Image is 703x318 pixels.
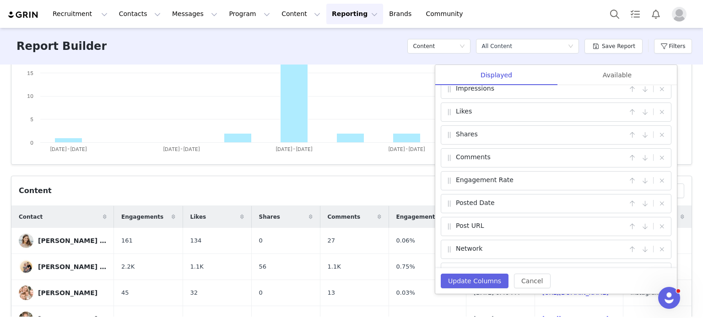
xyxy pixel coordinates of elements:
span: 27 [328,236,335,245]
span: Network [456,244,482,255]
span: Engagements [121,213,163,221]
img: c560159a-251c-4264-94e3-94422226a2d7--s.jpg [19,259,33,274]
span: 0 [259,236,263,245]
span: | [652,221,654,232]
span: 32 [190,288,198,297]
span: 0 [259,288,263,297]
span: | [652,107,654,118]
span: 1.1K [328,262,341,271]
span: 45 [121,288,129,297]
span: 0.03% [396,288,415,297]
h3: Report Builder [16,38,107,54]
img: 5a3e9479-b4b2-4798-ba83-4927fa89bbe6--s.jpg [19,233,33,248]
span: | [652,129,654,140]
span: | [652,152,654,163]
span: 56 [259,262,267,271]
img: f3f813a6-26ae-4f26-937c-73bac58d3f21--s.jpg [19,286,33,300]
text: [DATE]-[DATE] [50,146,87,152]
span: Likes [190,213,206,221]
text: 0 [30,140,33,146]
span: | [652,175,654,186]
div: [PERSON_NAME] // The OrganiMama [38,237,107,244]
button: Update Columns [441,274,508,288]
span: 2.2K [121,262,135,271]
span: Comments [328,213,361,221]
span: Reach [456,267,476,278]
span: Impressions [456,84,494,95]
div: All Content [481,39,512,53]
span: | [652,267,654,278]
i: icon: down [568,43,573,50]
text: [DATE]-[DATE] [388,146,425,152]
button: Contacts [114,4,166,24]
span: 134 [190,236,202,245]
span: 0.06% [396,236,415,245]
button: Filters [654,39,692,54]
span: | [652,198,654,209]
span: | [652,244,654,255]
button: Notifications [646,4,666,24]
span: | [652,84,654,95]
text: 15 [27,70,33,76]
div: [PERSON_NAME] [38,289,97,296]
button: Profile [666,7,696,22]
a: [PERSON_NAME] [19,286,107,300]
a: Community [421,4,473,24]
span: Posted Date [456,198,495,209]
span: Comments [456,152,491,163]
a: Tasks [625,4,645,24]
button: Messages [167,4,223,24]
button: Save Report [584,39,643,54]
span: 1.1K [190,262,204,271]
span: 13 [328,288,335,297]
span: Contact [19,213,43,221]
a: [PERSON_NAME] // The OrganiMama [19,233,107,248]
img: placeholder-profile.jpg [672,7,687,22]
button: Recruitment [47,4,113,24]
text: [DATE]-[DATE] [276,146,313,152]
span: Likes [456,107,472,118]
span: Engagement Rate [396,213,451,221]
text: 10 [27,93,33,99]
div: Available [557,65,677,86]
a: [PERSON_NAME] & [PERSON_NAME] | [PERSON_NAME] 𝗖𝗼𝘂𝗻𝘁𝗿𝘆 𝗟𝗶𝘃𝗶𝗻𝗴 [19,259,107,274]
span: 0.75% [396,262,415,271]
span: 161 [121,236,133,245]
span: Engagement Rate [456,175,514,186]
img: grin logo [7,11,39,19]
text: [DATE]-[DATE] [163,146,200,152]
text: 5 [30,116,33,123]
button: Search [605,4,625,24]
span: Shares [456,129,478,140]
a: Brands [384,4,420,24]
div: [PERSON_NAME] & [PERSON_NAME] | [PERSON_NAME] 𝗖𝗼𝘂𝗻𝘁𝗿𝘆 𝗟𝗶𝘃𝗶𝗻𝗴 [38,263,107,270]
span: Shares [259,213,280,221]
span: Post URL [456,221,484,232]
div: Displayed [435,65,557,86]
button: Content [276,4,326,24]
button: Cancel [514,274,550,288]
iframe: Intercom live chat [658,287,680,309]
h5: Content [413,39,435,53]
div: Content [19,185,52,196]
button: Program [223,4,276,24]
button: Reporting [326,4,383,24]
i: icon: down [460,43,465,50]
